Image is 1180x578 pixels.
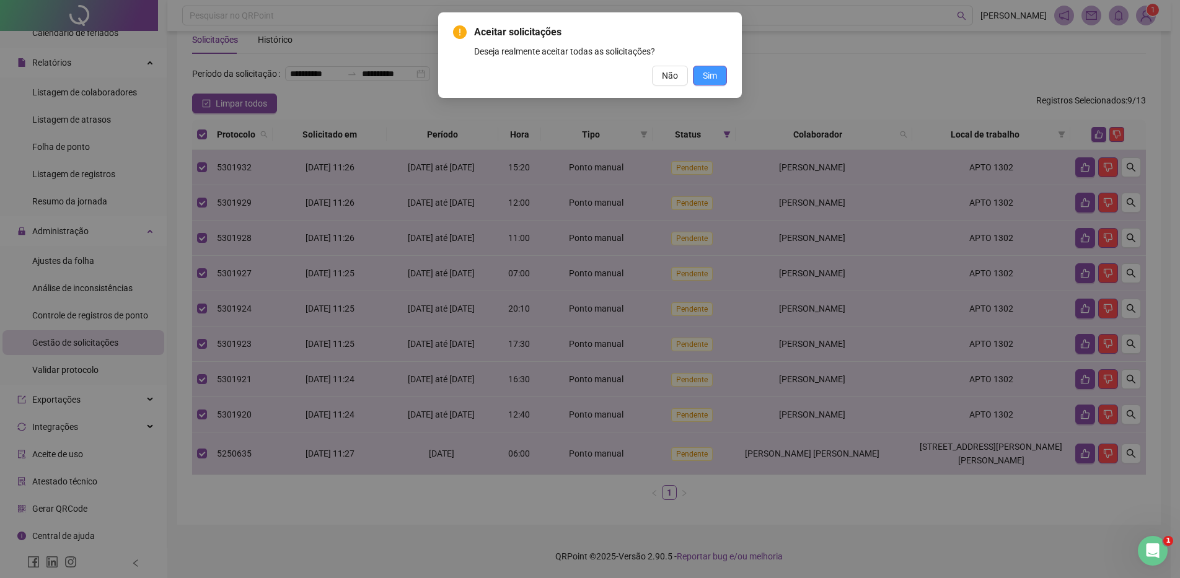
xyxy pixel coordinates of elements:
[703,69,717,82] span: Sim
[652,66,688,85] button: Não
[474,25,727,40] span: Aceitar solicitações
[1138,536,1168,566] iframe: Intercom live chat
[1163,536,1173,546] span: 1
[474,45,727,58] div: Deseja realmente aceitar todas as solicitações?
[662,69,678,82] span: Não
[453,25,467,39] span: exclamation-circle
[693,66,727,85] button: Sim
